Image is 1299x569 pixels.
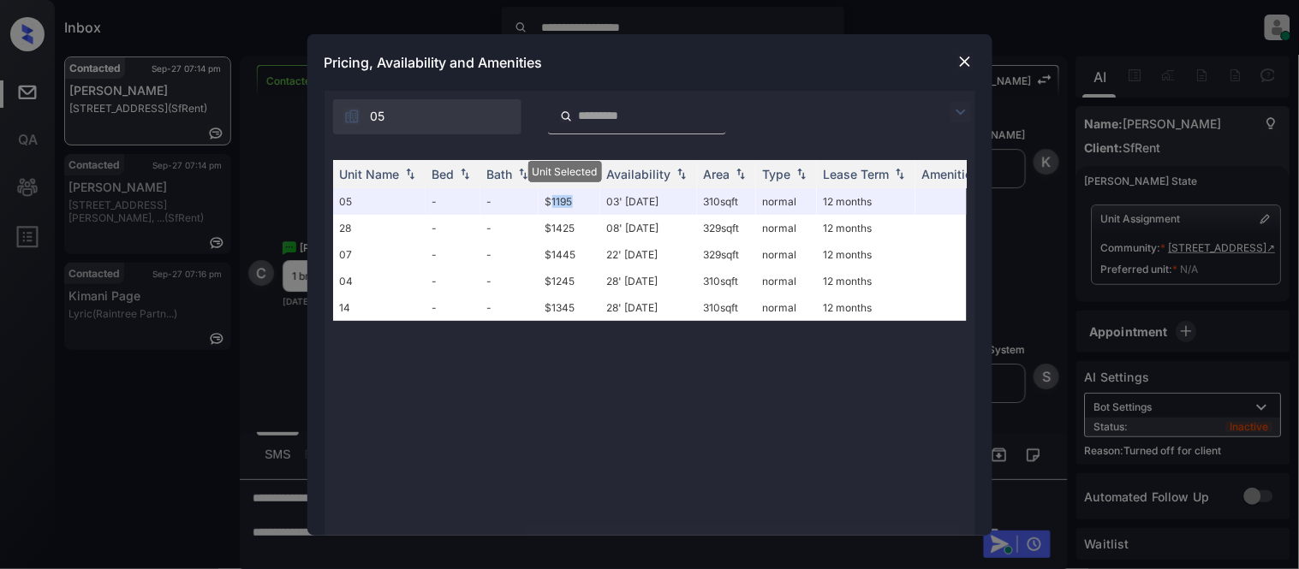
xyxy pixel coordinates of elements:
[756,294,817,321] td: normal
[756,188,817,215] td: normal
[340,167,400,181] div: Unit Name
[922,167,980,181] div: Amenities
[817,268,915,294] td: 12 months
[426,188,480,215] td: -
[426,215,480,241] td: -
[817,188,915,215] td: 12 months
[560,109,573,124] img: icon-zuma
[480,268,539,294] td: -
[763,167,791,181] div: Type
[456,168,474,180] img: sorting
[539,241,600,268] td: $1445
[732,168,749,180] img: sorting
[824,167,890,181] div: Lease Term
[343,108,361,125] img: icon-zuma
[576,168,593,180] img: sorting
[480,241,539,268] td: -
[480,188,539,215] td: -
[545,167,575,181] div: Price
[333,188,426,215] td: 05
[333,268,426,294] td: 04
[600,268,697,294] td: 28' [DATE]
[756,241,817,268] td: normal
[539,294,600,321] td: $1345
[607,167,671,181] div: Availability
[333,241,426,268] td: 07
[817,215,915,241] td: 12 months
[426,294,480,321] td: -
[697,215,756,241] td: 329 sqft
[817,241,915,268] td: 12 months
[600,241,697,268] td: 22' [DATE]
[307,34,992,91] div: Pricing, Availability and Amenities
[333,294,426,321] td: 14
[756,215,817,241] td: normal
[480,215,539,241] td: -
[480,294,539,321] td: -
[697,241,756,268] td: 329 sqft
[539,215,600,241] td: $1425
[402,168,419,180] img: sorting
[817,294,915,321] td: 12 months
[704,167,730,181] div: Area
[487,167,513,181] div: Bath
[956,53,974,70] img: close
[793,168,810,180] img: sorting
[432,167,455,181] div: Bed
[371,107,385,126] span: 05
[539,268,600,294] td: $1245
[697,188,756,215] td: 310 sqft
[600,294,697,321] td: 28' [DATE]
[600,215,697,241] td: 08' [DATE]
[515,168,532,180] img: sorting
[539,188,600,215] td: $1195
[426,268,480,294] td: -
[697,294,756,321] td: 310 sqft
[600,188,697,215] td: 03' [DATE]
[673,168,690,180] img: sorting
[426,241,480,268] td: -
[950,102,971,122] img: icon-zuma
[891,168,909,180] img: sorting
[756,268,817,294] td: normal
[333,215,426,241] td: 28
[697,268,756,294] td: 310 sqft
